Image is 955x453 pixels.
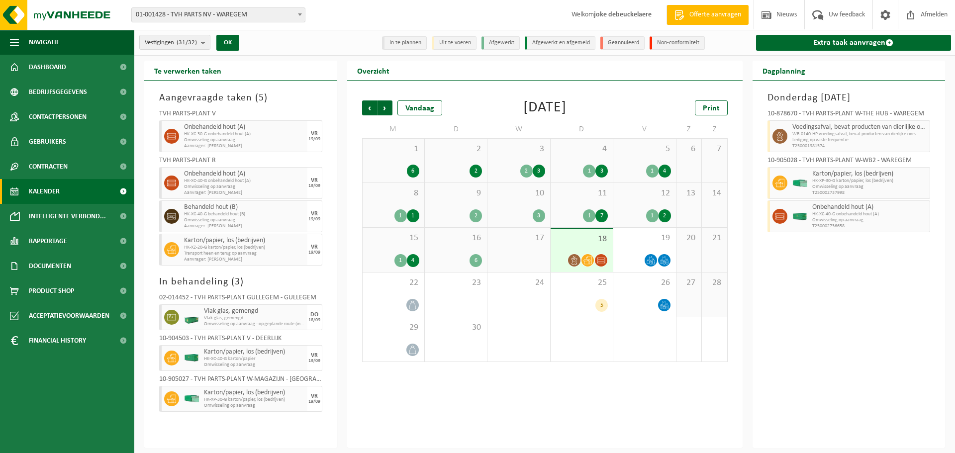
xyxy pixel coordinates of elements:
div: 1 [646,209,659,222]
span: Vestigingen [145,35,197,50]
span: HK-XP-30-G karton/papier, los (bedrijven) [812,178,928,184]
span: Omwisseling op aanvraag [184,137,305,143]
span: 19 [618,233,670,244]
div: 6 [470,254,482,267]
span: 3 [235,277,240,287]
div: 02-014452 - TVH PARTS-PLANT GULLEGEM - GULLEGEM [159,294,322,304]
span: 2 [430,144,482,155]
span: 10 [492,188,545,199]
div: 4 [659,165,671,178]
span: Dashboard [29,55,66,80]
span: T250001981574 [792,143,928,149]
span: 20 [681,233,696,244]
span: 3 [492,144,545,155]
div: 2 [470,209,482,222]
span: HK-XC-40-G onbehandeld hout (A) [812,211,928,217]
div: 10-904503 - TVH PARTS-PLANT V - DEERLIJK [159,335,322,345]
span: Financial History [29,328,86,353]
span: Bedrijfsgegevens [29,80,87,104]
span: 5 [259,93,264,103]
div: 1 [407,209,419,222]
span: Aanvrager: [PERSON_NAME] [184,143,305,149]
h3: Aangevraagde taken ( ) [159,91,322,105]
span: Product Shop [29,278,74,303]
div: 3 [533,165,545,178]
span: Print [703,104,720,112]
span: 14 [707,188,722,199]
img: HK-XC-40-GN-00 [184,354,199,362]
span: 21 [707,233,722,244]
div: VR [311,131,318,137]
div: VR [311,211,318,217]
span: 25 [556,277,608,288]
li: Afgewerkt [481,36,520,50]
li: In te plannen [382,36,427,50]
span: Aanvrager: [PERSON_NAME] [184,223,305,229]
span: Karton/papier, los (bedrijven) [204,348,305,356]
span: 9 [430,188,482,199]
td: Z [702,120,727,138]
div: 1 [394,209,407,222]
span: WB-0140-HP voedingsafval, bevat producten van dierlijke oors [792,131,928,137]
span: T250002736658 [812,223,928,229]
span: Vlak glas, gemengd [204,307,305,315]
h2: Te verwerken taken [144,61,231,80]
span: Contracten [29,154,68,179]
div: TVH PARTS-PLANT V [159,110,322,120]
div: 3 [595,165,608,178]
li: Uit te voeren [432,36,477,50]
div: 10-878670 - TVH PARTS-PLANT W-THE HUB - WAREGEM [767,110,931,120]
li: Non-conformiteit [650,36,705,50]
div: 2 [520,165,533,178]
span: HK-XC-40-G behandeld hout (B) [184,211,305,217]
div: 19/09 [308,359,320,363]
span: Transport heen en terug op aanvraag [184,251,305,257]
h2: Dagplanning [753,61,815,80]
div: 19/09 [308,137,320,142]
span: Intelligente verbond... [29,204,106,229]
span: 26 [618,277,670,288]
div: 10-905028 - TVH PARTS-PLANT W-WB2 - WAREGEM [767,157,931,167]
li: Afgewerkt en afgemeld [525,36,595,50]
div: 2 [659,209,671,222]
span: Omwisseling op aanvraag [204,362,305,368]
span: Contactpersonen [29,104,87,129]
td: M [362,120,425,138]
h3: In behandeling ( ) [159,274,322,289]
span: Vorige [362,100,377,115]
h3: Donderdag [DATE] [767,91,931,105]
div: TVH PARTS-PLANT R [159,157,322,167]
div: [DATE] [523,100,567,115]
div: DO [310,312,318,318]
span: 01-001428 - TVH PARTS NV - WAREGEM [132,8,305,22]
span: 13 [681,188,696,199]
div: 19/09 [308,183,320,188]
div: VR [311,244,318,250]
li: Geannuleerd [600,36,645,50]
div: 2 [470,165,482,178]
span: Voedingsafval, bevat producten van dierlijke oorsprong, onverpakt, categorie 3 [792,123,928,131]
span: Aanvrager: [PERSON_NAME] [184,190,305,196]
span: 24 [492,277,545,288]
span: Offerte aanvragen [687,10,744,20]
img: PB-MB-2000-MET-GN-01 [184,310,199,325]
span: Behandeld hout (B) [184,203,305,211]
button: Vestigingen(31/32) [139,35,210,50]
span: 11 [556,188,608,199]
div: 18/09 [308,318,320,323]
img: HK-XP-30-GN-00 [184,395,199,402]
td: V [613,120,676,138]
span: 28 [707,277,722,288]
span: HK-XC-40-G karton/papier [204,356,305,362]
div: 19/09 [308,217,320,222]
span: Kalender [29,179,60,204]
div: 7 [595,209,608,222]
span: Omwisseling op aanvraag [812,217,928,223]
span: HK-XC-40-G onbehandeld hout (A) [184,178,305,184]
span: HK-XZ-20-G karton/papier, los (bedrijven) [184,245,305,251]
div: 1 [583,209,595,222]
div: 1 [394,254,407,267]
div: VR [311,353,318,359]
div: 1 [646,165,659,178]
span: Gebruikers [29,129,66,154]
